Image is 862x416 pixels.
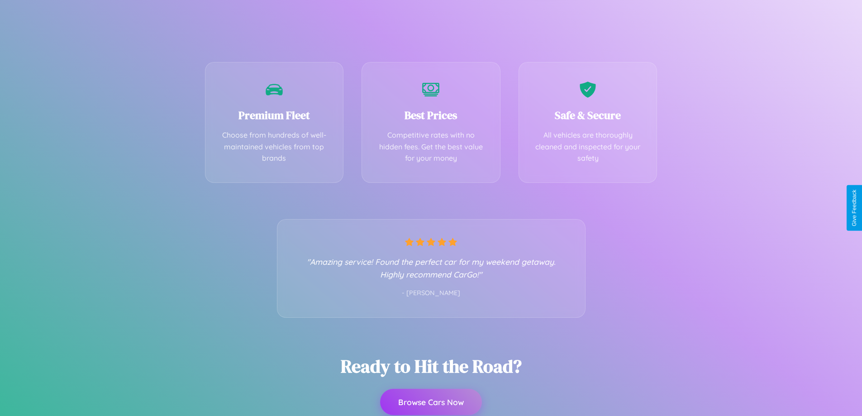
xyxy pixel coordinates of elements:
h2: Ready to Hit the Road? [341,354,522,378]
button: Browse Cars Now [380,389,482,415]
h3: Safe & Secure [533,108,643,123]
div: Give Feedback [851,190,857,226]
h3: Best Prices [376,108,486,123]
p: - [PERSON_NAME] [295,287,567,299]
p: "Amazing service! Found the perfect car for my weekend getaway. Highly recommend CarGo!" [295,255,567,281]
p: Choose from hundreds of well-maintained vehicles from top brands [219,129,330,164]
p: All vehicles are thoroughly cleaned and inspected for your safety [533,129,643,164]
p: Competitive rates with no hidden fees. Get the best value for your money [376,129,486,164]
h3: Premium Fleet [219,108,330,123]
